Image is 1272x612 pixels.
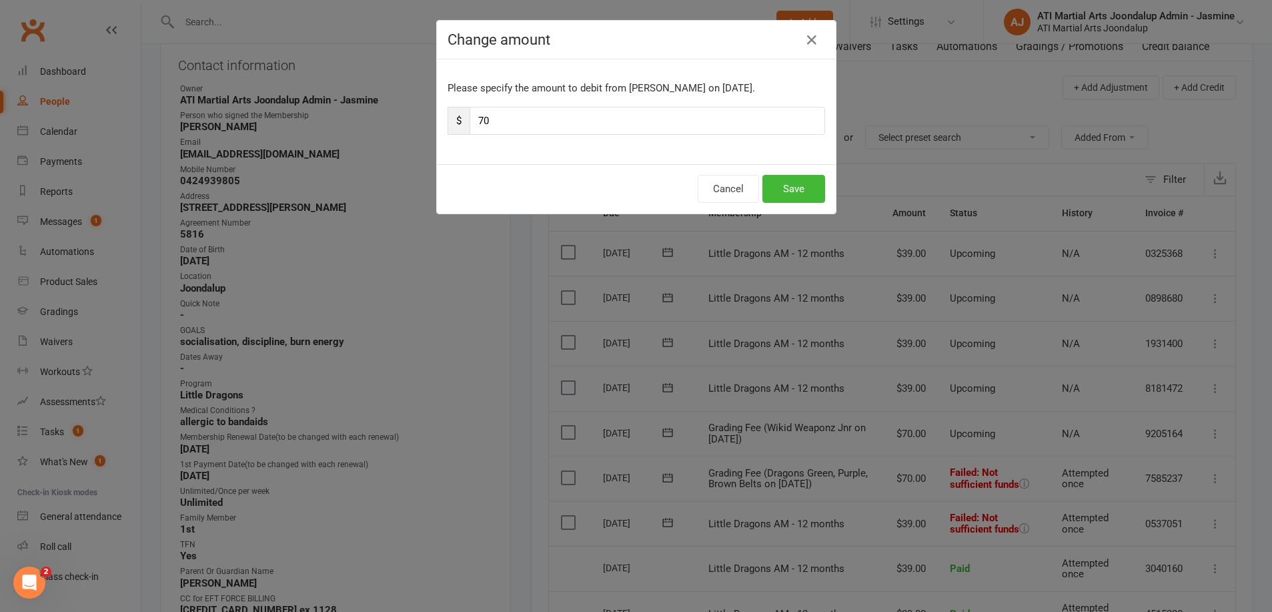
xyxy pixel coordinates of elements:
[13,567,45,599] iframe: Intercom live chat
[762,175,825,203] button: Save
[698,175,759,203] button: Cancel
[448,107,470,135] span: $
[448,80,825,96] p: Please specify the amount to debit from [PERSON_NAME] on [DATE].
[41,567,51,577] span: 2
[448,31,825,48] h4: Change amount
[801,29,822,51] button: Close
